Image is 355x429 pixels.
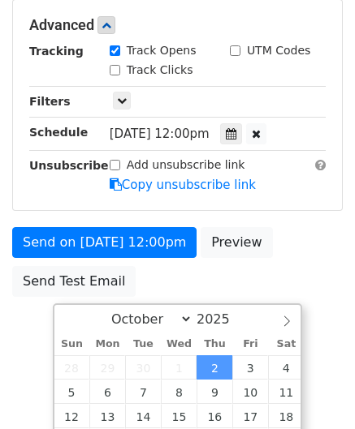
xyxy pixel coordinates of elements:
[232,355,268,380] span: October 3, 2025
[89,380,125,404] span: October 6, 2025
[29,159,109,172] strong: Unsubscribe
[161,380,197,404] span: October 8, 2025
[268,404,304,428] span: October 18, 2025
[127,62,193,79] label: Track Clicks
[127,42,197,59] label: Track Opens
[197,339,232,350] span: Thu
[125,355,161,380] span: September 30, 2025
[268,380,304,404] span: October 11, 2025
[247,42,310,59] label: UTM Codes
[12,266,136,297] a: Send Test Email
[197,380,232,404] span: October 9, 2025
[197,355,232,380] span: October 2, 2025
[197,404,232,428] span: October 16, 2025
[274,351,355,429] iframe: Chat Widget
[89,339,125,350] span: Mon
[193,311,251,327] input: Year
[89,404,125,428] span: October 13, 2025
[125,404,161,428] span: October 14, 2025
[54,339,90,350] span: Sun
[232,380,268,404] span: October 10, 2025
[127,157,245,174] label: Add unsubscribe link
[54,380,90,404] span: October 5, 2025
[29,16,326,34] h5: Advanced
[201,227,272,258] a: Preview
[161,339,197,350] span: Wed
[125,380,161,404] span: October 7, 2025
[89,355,125,380] span: September 29, 2025
[29,95,71,108] strong: Filters
[161,355,197,380] span: October 1, 2025
[110,178,256,192] a: Copy unsubscribe link
[54,404,90,428] span: October 12, 2025
[268,339,304,350] span: Sat
[161,404,197,428] span: October 15, 2025
[232,404,268,428] span: October 17, 2025
[125,339,161,350] span: Tue
[54,355,90,380] span: September 28, 2025
[12,227,197,258] a: Send on [DATE] 12:00pm
[110,127,210,141] span: [DATE] 12:00pm
[268,355,304,380] span: October 4, 2025
[232,339,268,350] span: Fri
[29,45,84,58] strong: Tracking
[29,126,88,139] strong: Schedule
